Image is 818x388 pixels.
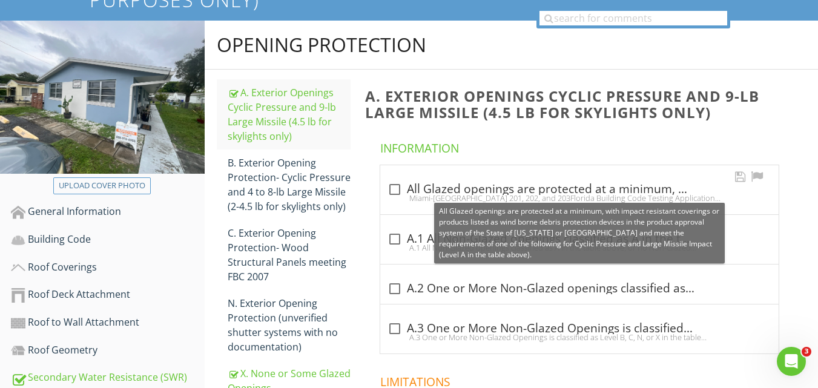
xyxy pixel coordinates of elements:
[228,85,351,143] div: A. Exterior Openings Cyclic Pressure and 9-lb Large Missile (4.5 lb for skylights only)
[11,287,205,303] div: Roof Deck Attachment
[11,232,205,248] div: Building Code
[11,370,205,386] div: Secondary Water Resistance (SWR)
[228,156,351,214] div: B. Exterior Opening Protection- Cyclic Pressure and 4 to 8-lb Large Missile (2-4.5 lb for skyligh...
[11,315,205,330] div: Roof to Wall Attachment
[53,177,151,194] button: Upload cover photo
[11,204,205,220] div: General Information
[380,136,783,156] h4: Information
[539,11,727,25] input: search for comments
[228,226,351,284] div: C. Exterior Opening Protection- Wood Structural Panels meeting FBC 2007
[11,343,205,358] div: Roof Geometry
[388,332,771,342] div: A.3 One or More Non-Glazed Openings is classified as Level B, C, N, or X in the table above
[802,347,811,357] span: 3
[217,33,426,57] div: Opening Protection
[365,88,799,120] h3: A. Exterior Openings Cyclic Pressure and 9-lb Large Missile (4.5 lb for skylights only)
[228,296,351,354] div: N. Exterior Opening Protection (unverified shutter systems with no documentation)
[59,180,145,192] div: Upload cover photo
[388,193,771,203] div: Miami-[GEOGRAPHIC_DATA] 201, 202, and 203Florida Building Code Testing Application Standard (TAS)...
[777,347,806,376] iframe: Intercom live chat
[388,243,771,252] div: A.1 All Non-Glazed openings classified as A in the table above, or no Non-Glazed openings exist
[11,260,205,275] div: Roof Coverings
